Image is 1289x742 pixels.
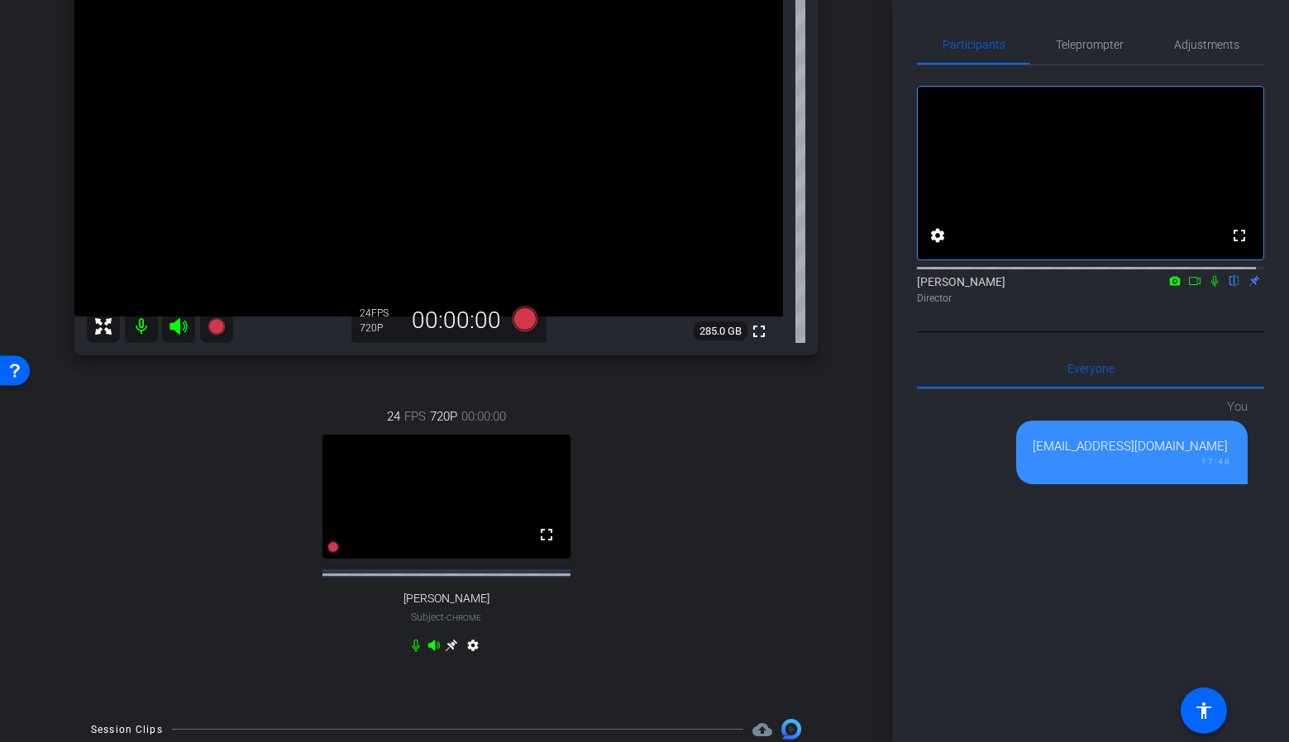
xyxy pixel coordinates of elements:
[404,407,426,426] span: FPS
[446,613,481,622] span: Chrome
[371,307,389,319] span: FPS
[1056,39,1124,50] span: Teleprompter
[1033,437,1231,456] div: [EMAIL_ADDRESS][DOMAIN_NAME]
[430,407,457,426] span: 720P
[749,321,769,341] mat-icon: fullscreen
[1067,363,1115,374] span: Everyone
[752,720,772,740] span: Destinations for your clips
[403,592,489,606] span: [PERSON_NAME]
[91,721,163,738] div: Session Clips
[1225,273,1244,288] mat-icon: flip
[1194,701,1214,721] mat-icon: accessibility
[1229,226,1249,245] mat-icon: fullscreen
[387,407,400,426] span: 24
[463,639,483,659] mat-icon: settings
[401,307,512,335] div: 00:00:00
[461,407,506,426] span: 00:00:00
[752,720,772,740] mat-icon: cloud_upload
[360,321,401,335] div: 720P
[360,307,401,320] div: 24
[917,291,1264,306] div: Director
[1174,39,1239,50] span: Adjustments
[694,321,747,341] span: 285.0 GB
[917,273,1264,306] div: [PERSON_NAME]
[943,39,1005,50] span: Participants
[411,610,481,625] span: Subject
[928,226,948,245] mat-icon: settings
[1016,397,1248,416] div: You
[537,525,556,545] mat-icon: fullscreen
[444,611,446,623] span: -
[1033,455,1231,468] div: 17:48
[781,719,801,739] img: Session clips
